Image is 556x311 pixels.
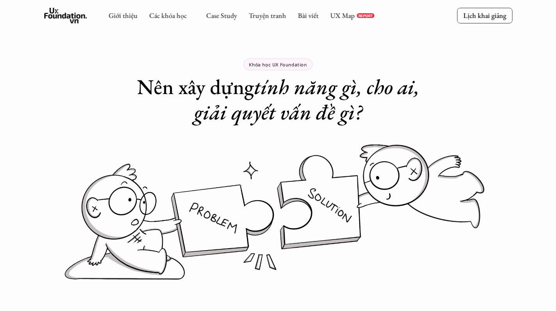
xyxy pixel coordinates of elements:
[357,13,374,18] a: REPORT
[457,8,512,23] a: Lịch khai giảng
[108,11,137,20] a: Giới thiệu
[249,62,307,67] p: Khóa học UX Foundation
[330,11,355,20] a: UX Map
[194,73,424,126] em: tính năng gì, cho ai, giải quyết vấn đề gì?
[122,74,434,125] h1: Nên xây dựng
[249,11,286,20] a: Truyện tranh
[358,13,373,18] p: REPORT
[206,11,237,20] a: Case Study
[298,11,318,20] a: Bài viết
[149,11,187,20] a: Các khóa học
[463,11,506,20] p: Lịch khai giảng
